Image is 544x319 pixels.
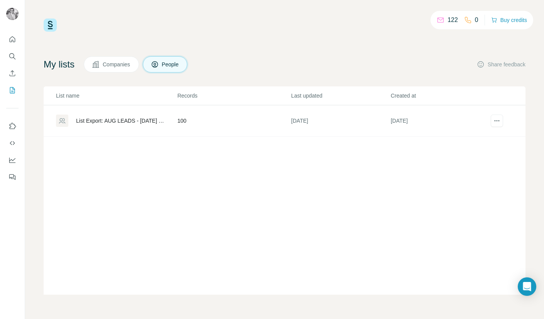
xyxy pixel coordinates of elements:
[177,92,290,100] p: Records
[6,83,19,97] button: My lists
[291,105,390,137] td: [DATE]
[6,153,19,167] button: Dashboard
[56,92,176,100] p: List name
[6,8,19,20] img: Avatar
[6,136,19,150] button: Use Surfe API
[391,92,490,100] p: Created at
[475,15,478,25] p: 0
[390,105,490,137] td: [DATE]
[76,117,164,125] div: List Export: AUG LEADS - [DATE] 14:32
[447,15,458,25] p: 122
[291,92,390,100] p: Last updated
[6,119,19,133] button: Use Surfe on LinkedIn
[6,32,19,46] button: Quick start
[177,105,291,137] td: 100
[44,58,75,71] h4: My lists
[491,115,503,127] button: actions
[44,19,57,32] img: Surfe Logo
[518,277,536,296] div: Open Intercom Messenger
[491,15,527,25] button: Buy credits
[477,61,525,68] button: Share feedback
[103,61,131,68] span: Companies
[6,170,19,184] button: Feedback
[162,61,180,68] span: People
[6,49,19,63] button: Search
[6,66,19,80] button: Enrich CSV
